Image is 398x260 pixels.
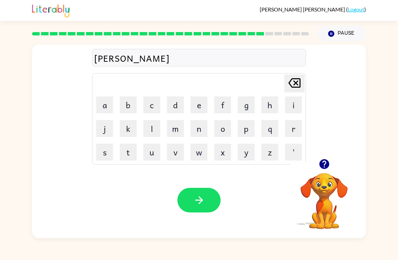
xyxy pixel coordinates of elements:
button: u [143,144,160,161]
img: Literably [32,3,69,18]
button: Pause [317,26,366,41]
button: m [167,120,184,137]
button: g [238,96,255,113]
button: q [261,120,278,137]
button: p [238,120,255,137]
button: l [143,120,160,137]
a: Logout [348,6,364,12]
button: w [191,144,207,161]
button: v [167,144,184,161]
button: k [120,120,137,137]
video: Your browser must support playing .mp4 files to use Literably. Please try using another browser. [290,163,358,230]
button: x [214,144,231,161]
button: c [143,96,160,113]
button: n [191,120,207,137]
button: t [120,144,137,161]
button: o [214,120,231,137]
button: h [261,96,278,113]
button: b [120,96,137,113]
div: [PERSON_NAME] [94,51,304,65]
button: i [285,96,302,113]
button: z [261,144,278,161]
button: y [238,144,255,161]
div: ( ) [260,6,366,12]
button: j [96,120,113,137]
button: d [167,96,184,113]
span: [PERSON_NAME] [PERSON_NAME] [260,6,346,12]
button: ' [285,144,302,161]
button: f [214,96,231,113]
button: a [96,96,113,113]
button: e [191,96,207,113]
button: r [285,120,302,137]
button: s [96,144,113,161]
